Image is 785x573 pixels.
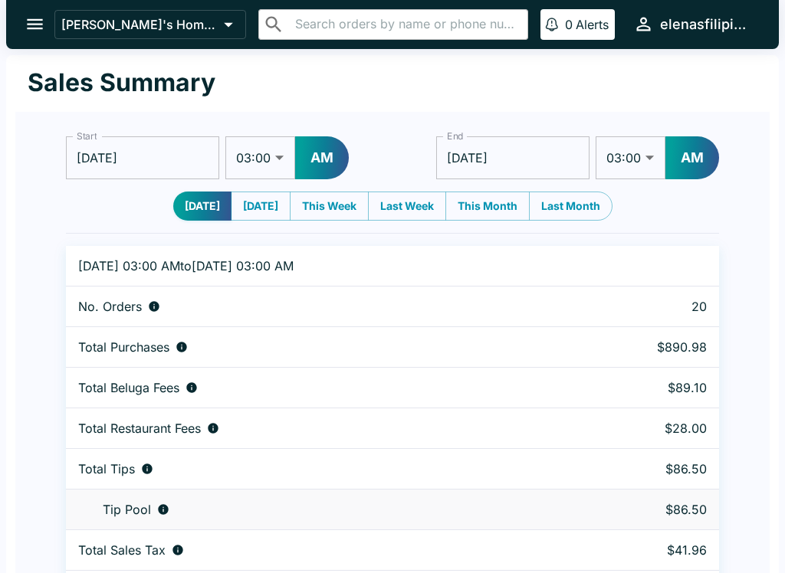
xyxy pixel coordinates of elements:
[78,299,544,314] div: Number of orders placed
[569,502,708,517] p: $86.50
[77,129,97,142] label: Start
[665,136,719,179] button: AM
[61,17,218,32] p: [PERSON_NAME]'s Home of the Finest Filipino Foods
[78,258,544,273] p: [DATE] 03:00 AM to [DATE] 03:00 AM
[576,17,609,32] p: Alerts
[445,192,530,221] button: This Month
[569,299,708,314] p: 20
[173,192,232,221] button: [DATE]
[569,421,708,436] p: $28.00
[78,461,544,476] div: Combined individual and pooled tips
[529,192,613,221] button: Last Month
[78,421,544,436] div: Fees paid by diners to restaurant
[54,10,246,39] button: [PERSON_NAME]'s Home of the Finest Filipino Foods
[569,542,708,558] p: $41.96
[78,542,544,558] div: Sales tax paid by diners
[569,461,708,476] p: $86.50
[569,380,708,395] p: $89.10
[627,8,760,41] button: elenasfilipinofoods
[436,136,590,179] input: Choose date, selected date is Sep 6, 2025
[103,502,151,517] p: Tip Pool
[78,421,201,436] p: Total Restaurant Fees
[78,502,544,517] div: Tips unclaimed by a waiter
[66,136,219,179] input: Choose date, selected date is Sep 5, 2025
[447,129,464,142] label: End
[231,192,291,221] button: [DATE]
[295,136,349,179] button: AM
[15,5,54,44] button: open drawer
[368,192,446,221] button: Last Week
[78,380,544,395] div: Fees paid by diners to Beluga
[78,299,142,314] p: No. Orders
[291,14,521,35] input: Search orders by name or phone number
[28,67,215,98] h1: Sales Summary
[78,461,135,476] p: Total Tips
[78,339,169,355] p: Total Purchases
[565,17,573,32] p: 0
[569,339,708,355] p: $890.98
[78,380,179,395] p: Total Beluga Fees
[660,15,754,34] div: elenasfilipinofoods
[290,192,369,221] button: This Week
[78,339,544,355] div: Aggregate order subtotals
[78,542,166,558] p: Total Sales Tax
